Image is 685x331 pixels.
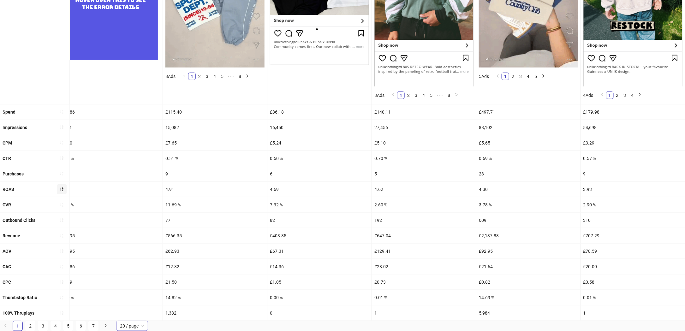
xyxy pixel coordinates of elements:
[372,259,476,274] div: £28.02
[267,275,372,290] div: £1.05
[3,218,35,223] b: Outbound Clicks
[38,321,48,331] a: 3
[606,92,614,99] li: 1
[476,290,581,305] div: 14.69 %
[621,92,629,99] li: 3
[420,92,427,99] a: 4
[453,92,460,99] button: right
[3,125,27,130] b: Impressions
[60,171,64,176] span: sort-ascending
[405,92,412,99] a: 2
[60,295,64,300] span: sort-ascending
[3,233,20,238] b: Revenue
[614,92,621,99] li: 2
[476,135,581,151] div: £5.65
[181,73,188,80] li: Previous Page
[163,166,267,181] div: 9
[267,244,372,259] div: £67.31
[629,92,636,99] a: 4
[372,290,476,305] div: 0.01 %
[60,264,64,269] span: sort-ascending
[60,125,64,129] span: sort-ascending
[476,244,581,259] div: £92.95
[420,92,427,99] li: 4
[163,275,267,290] div: £1.50
[163,197,267,212] div: 11.69 %
[60,218,64,222] span: sort-ascending
[104,324,108,328] span: right
[3,156,11,161] b: CTR
[163,182,267,197] div: 4.91
[163,228,267,243] div: £566.35
[51,321,60,331] a: 4
[267,120,372,135] div: 16,450
[60,280,64,284] span: sort-ascending
[455,93,458,97] span: right
[476,166,581,181] div: 23
[532,73,539,80] a: 5
[204,73,211,80] a: 3
[509,73,516,80] a: 2
[60,187,64,192] span: sort-descending
[60,249,64,253] span: sort-ascending
[496,74,500,78] span: left
[203,73,211,80] li: 3
[391,93,395,97] span: left
[13,321,22,331] a: 1
[476,151,581,166] div: 0.69 %
[3,202,11,207] b: CVR
[372,182,476,197] div: 4.62
[60,140,64,145] span: sort-ascending
[581,290,685,305] div: 0.01 %
[188,73,195,80] a: 1
[58,305,163,321] div: 0
[244,73,251,80] button: right
[372,135,476,151] div: £5.10
[494,73,502,80] li: Previous Page
[517,73,524,80] li: 3
[13,321,23,331] li: 1
[63,321,73,331] a: 5
[188,73,196,80] li: 1
[267,290,372,305] div: 0.00 %
[236,73,243,80] a: 8
[58,275,163,290] div: £0.99
[581,305,685,321] div: 1
[479,74,489,79] span: 5 Ads
[413,92,420,99] a: 3
[58,213,163,228] div: 12
[219,73,226,80] a: 5
[267,151,372,166] div: 0.50 %
[581,228,685,243] div: £707.29
[51,321,61,331] li: 4
[58,182,163,197] div: 4.97
[476,213,581,228] div: 609
[163,104,267,120] div: £115.40
[58,120,163,135] div: 2,281
[606,92,613,99] a: 1
[372,305,476,321] div: 1
[435,92,445,99] span: •••
[372,166,476,181] div: 5
[636,92,644,99] li: Next Page
[581,104,685,120] div: £179.98
[38,321,48,331] li: 3
[509,73,517,80] li: 2
[163,244,267,259] div: £62.93
[101,321,111,331] button: right
[226,73,236,80] li: Next 5 Pages
[372,104,476,120] div: £140.11
[58,135,163,151] div: £5.20
[3,140,12,145] b: CPM
[476,305,581,321] div: 5,984
[101,321,111,331] li: Next Page
[476,197,581,212] div: 3.78 %
[163,259,267,274] div: £12.82
[25,321,35,331] li: 2
[236,73,244,80] li: 8
[196,73,203,80] a: 2
[58,244,163,259] div: £58.95
[3,324,7,328] span: left
[58,259,163,274] div: £11.86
